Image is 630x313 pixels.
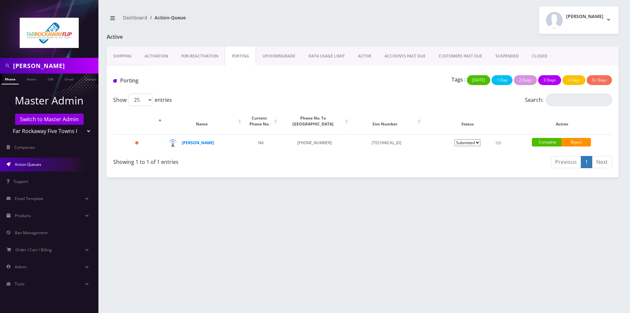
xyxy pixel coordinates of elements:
a: FOR-REActivation [175,47,225,66]
a: Previous [551,156,581,168]
span: Ban Management [15,230,48,235]
a: Activation [138,47,175,66]
label: Show entries [113,94,172,106]
p: Tags : [451,76,466,83]
div: Showing 1 to 1 of 1 entries [113,155,358,166]
button: 3 Days [538,75,561,85]
button: 5+ Days [587,75,612,85]
select: Showentries [128,94,153,106]
a: Reject [561,138,591,146]
input: Search in Company [13,59,97,72]
th: Status [423,109,512,134]
span: Support [14,179,28,184]
a: Switch to Master Admin [15,114,84,125]
h2: [PERSON_NAME] [566,14,603,19]
span: Action Queues [15,162,41,167]
h1: Porting [113,78,273,84]
a: Email [61,74,77,84]
h1: Active [107,34,271,40]
span: Order / Cart / Billing [15,247,52,253]
th: Name: activate to sort column ascending [164,109,243,134]
a: [PERSON_NAME] [182,140,214,145]
td: NA [243,134,279,153]
img: Far Rockaway Five Towns Flip [20,18,79,48]
span: Tools [15,281,25,287]
a: UP/DOWNGRADE [256,47,302,66]
a: Company [82,74,104,84]
a: Phone [2,74,19,84]
a: DATA USAGE LIMIT [302,47,351,66]
a: SUSPENDED [489,47,525,66]
th: : activate to sort column descending [114,109,163,134]
button: 1 Day [492,75,513,85]
li: Action-Queue [147,14,186,21]
span: Email Template [15,196,43,201]
label: Search: [525,94,612,106]
button: [PERSON_NAME] [539,7,619,34]
span: Products [15,213,31,218]
td: [PHONE_NUMBER] [279,134,350,153]
a: Shipping [107,47,138,66]
th: Phone No. To Port: activate to sort column ascending [279,109,350,134]
span: Companies [14,145,35,150]
button: 4 Days [562,75,585,85]
button: 2 Days [514,75,537,85]
nav: breadcrumb [107,11,358,30]
th: Action [513,109,611,134]
a: SIM [44,74,57,84]
a: PORTING [225,47,256,66]
img: Porting [113,79,117,83]
a: Name [23,74,40,84]
a: ACCOUNTS PAST DUE [378,47,432,66]
th: Current Phone No.: activate to sort column ascending [243,109,279,134]
span: Admin [15,264,27,270]
td: [TECHNICAL_ID] [350,134,422,153]
a: 1 [581,156,592,168]
a: Next [592,156,612,168]
a: CUSTOMERS PAST DUE [432,47,489,66]
a: Dashboard [123,14,147,21]
input: Search: [546,94,612,106]
th: Sim Number: activate to sort column ascending [350,109,422,134]
button: [DATE] [467,75,490,85]
a: Complete [532,138,561,146]
a: ACTIVE [351,47,378,66]
a: CLOSED [525,47,554,66]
